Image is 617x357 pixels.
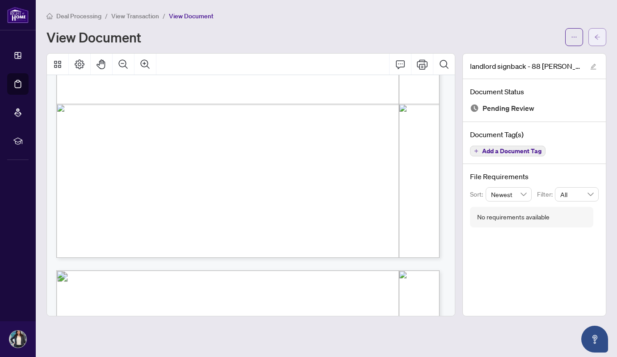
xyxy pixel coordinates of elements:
img: Profile Icon [9,331,26,348]
li: / [163,11,165,21]
span: View Transaction [111,12,159,20]
p: Sort: [470,189,486,199]
h4: Document Status [470,86,599,97]
button: Add a Document Tag [470,146,546,156]
span: Deal Processing [56,12,101,20]
span: home [46,13,53,19]
img: logo [7,7,29,23]
span: View Document [169,12,214,20]
span: edit [590,63,596,70]
h1: View Document [46,30,141,44]
h4: Document Tag(s) [470,129,599,140]
span: ellipsis [571,34,577,40]
button: Open asap [581,326,608,353]
span: Newest [491,188,527,201]
span: arrow-left [594,34,600,40]
h4: File Requirements [470,171,599,182]
li: / [105,11,108,21]
span: plus [474,149,478,153]
span: Add a Document Tag [482,148,541,154]
span: Pending Review [483,102,534,114]
p: Filter: [537,189,555,199]
div: No requirements available [477,212,550,222]
span: All [560,188,593,201]
span: landlord signback - 88 [PERSON_NAME] 1205 lease62.pdf [470,61,582,71]
img: Document Status [470,104,479,113]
